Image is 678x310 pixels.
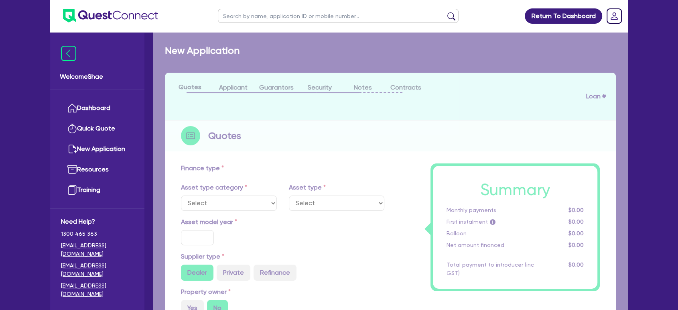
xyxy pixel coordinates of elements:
[61,217,134,226] span: Need Help?
[61,118,134,139] a: Quick Quote
[61,261,134,278] a: [EMAIL_ADDRESS][DOMAIN_NAME]
[61,230,134,238] span: 1300 465 363
[61,241,134,258] a: [EMAIL_ADDRESS][DOMAIN_NAME]
[604,6,625,27] a: Dropdown toggle
[63,9,158,22] img: quest-connect-logo-blue
[67,144,77,154] img: new-application
[60,72,135,82] span: Welcome Shae
[218,9,459,23] input: Search by name, application ID or mobile number...
[67,124,77,133] img: quick-quote
[61,139,134,159] a: New Application
[67,185,77,195] img: training
[61,180,134,200] a: Training
[525,8,602,24] a: Return To Dashboard
[61,46,76,61] img: icon-menu-close
[61,159,134,180] a: Resources
[61,281,134,298] a: [EMAIL_ADDRESS][DOMAIN_NAME]
[67,165,77,174] img: resources
[61,98,134,118] a: Dashboard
